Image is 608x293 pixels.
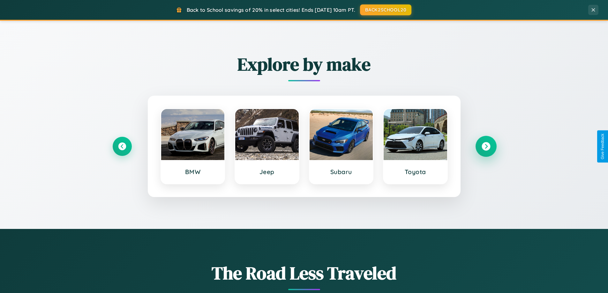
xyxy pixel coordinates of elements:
[242,168,292,176] h3: Jeep
[168,168,218,176] h3: BMW
[316,168,367,176] h3: Subaru
[600,134,605,159] div: Give Feedback
[113,261,496,285] h1: The Road Less Traveled
[390,168,441,176] h3: Toyota
[360,4,411,15] button: BACK2SCHOOL20
[187,7,355,13] span: Back to School savings of 20% in select cities! Ends [DATE] 10am PT.
[113,52,496,77] h2: Explore by make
